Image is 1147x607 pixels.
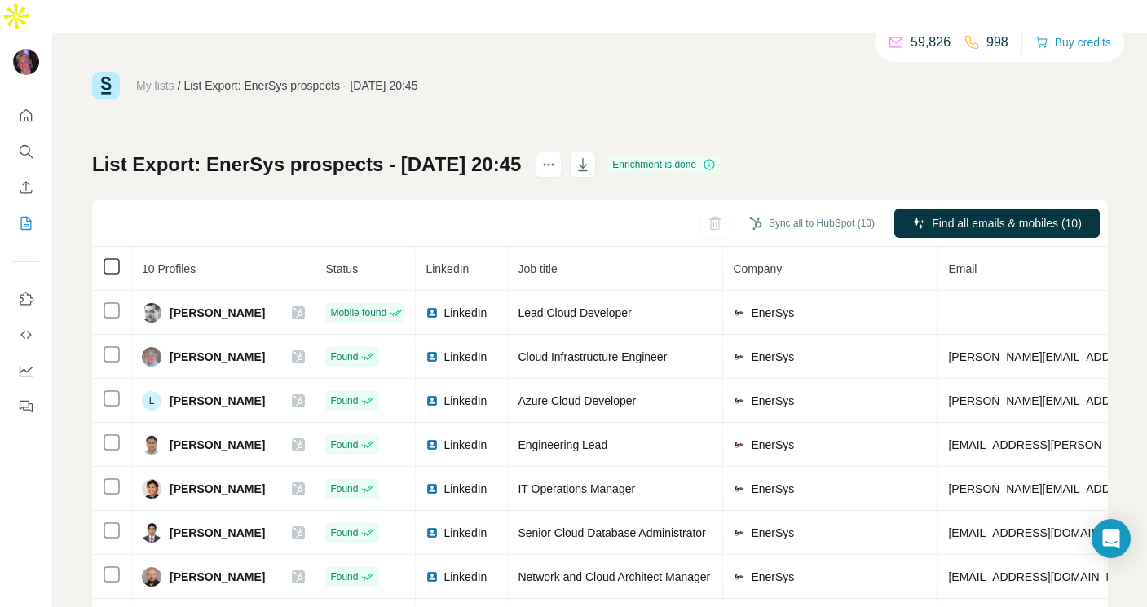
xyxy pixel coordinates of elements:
span: [EMAIL_ADDRESS][DOMAIN_NAME] [948,570,1141,583]
span: Lead Cloud Developer [518,306,631,319]
img: company-logo [733,526,746,539]
span: [PERSON_NAME] [170,437,265,453]
img: LinkedIn logo [426,350,439,363]
button: Quick start [13,101,39,130]
img: Avatar [142,479,161,499]
span: Job title [518,262,557,275]
span: EnerSys [751,437,794,453]
button: Use Surfe on LinkedIn [13,284,39,314]
span: Network and Cloud Architect Manager [518,570,710,583]
img: company-logo [733,306,746,319]
button: Search [13,137,39,166]
img: company-logo [733,482,746,495]
span: Senior Cloud Database Administrator [518,526,705,539]
span: EnerSys [751,481,794,497]
span: EnerSys [751,305,794,321]
span: LinkedIn [443,525,487,541]
span: Status [325,262,358,275]
img: Avatar [142,347,161,367]
img: LinkedIn logo [426,570,439,583]
img: Avatar [142,303,161,323]
img: LinkedIn logo [426,526,439,539]
span: [PERSON_NAME] [170,393,265,409]
span: [EMAIL_ADDRESS][DOMAIN_NAME] [948,526,1141,539]
span: Email [948,262,977,275]
span: Found [330,438,358,452]
img: company-logo [733,438,746,451]
span: LinkedIn [443,437,487,453]
p: 59,826 [911,33,951,52]
li: / [178,77,181,94]
span: EnerSys [751,349,794,365]
span: 10 Profiles [142,262,196,275]
span: Find all emails & mobiles (10) [932,215,1082,231]
div: Enrichment is done [607,155,721,174]
span: Azure Cloud Developer [518,394,636,407]
span: [PERSON_NAME] [170,305,265,321]
span: Found [330,394,358,408]
span: [PERSON_NAME] [170,569,265,585]
span: LinkedIn [426,262,469,275]
span: LinkedIn [443,481,487,497]
span: EnerSys [751,569,794,585]
img: LinkedIn logo [426,482,439,495]
img: Surfe Logo [92,72,120,99]
span: Cloud Infrastructure Engineer [518,350,667,363]
span: LinkedIn [443,349,487,365]
span: Engineering Lead [518,438,607,451]
button: Sync all to HubSpot (10) [738,211,886,235]
img: LinkedIn logo [426,438,439,451]
h1: List Export: EnerSys prospects - [DATE] 20:45 [92,152,521,178]
span: LinkedIn [443,393,487,409]
span: Found [330,526,358,540]
span: Found [330,570,358,584]
img: LinkedIn logo [426,394,439,407]
button: My lists [13,209,39,238]
img: company-logo [733,350,746,363]
img: Avatar [13,49,39,75]
a: My lists [136,79,174,92]
div: L [142,391,161,411]
div: Open Intercom Messenger [1092,519,1131,558]
span: [PERSON_NAME] [170,481,265,497]
span: Found [330,482,358,496]
button: actions [536,152,562,178]
img: company-logo [733,570,746,583]
span: Found [330,350,358,364]
span: EnerSys [751,525,794,541]
span: IT Operations Manager [518,482,635,495]
span: LinkedIn [443,569,487,585]
span: [PERSON_NAME] [170,525,265,541]
button: Dashboard [13,356,39,385]
img: LinkedIn logo [426,306,439,319]
img: Avatar [142,435,161,455]
button: Buy credits [1035,31,1111,54]
span: EnerSys [751,393,794,409]
img: company-logo [733,394,746,407]
img: Avatar [142,567,161,587]
span: Company [733,262,782,275]
img: Avatar [142,523,161,543]
span: Mobile found [330,306,386,320]
span: [PERSON_NAME] [170,349,265,365]
span: LinkedIn [443,305,487,321]
button: Use Surfe API [13,320,39,350]
div: List Export: EnerSys prospects - [DATE] 20:45 [184,77,418,94]
button: Feedback [13,392,39,421]
p: 998 [986,33,1008,52]
button: Find all emails & mobiles (10) [894,209,1100,238]
button: Enrich CSV [13,173,39,202]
